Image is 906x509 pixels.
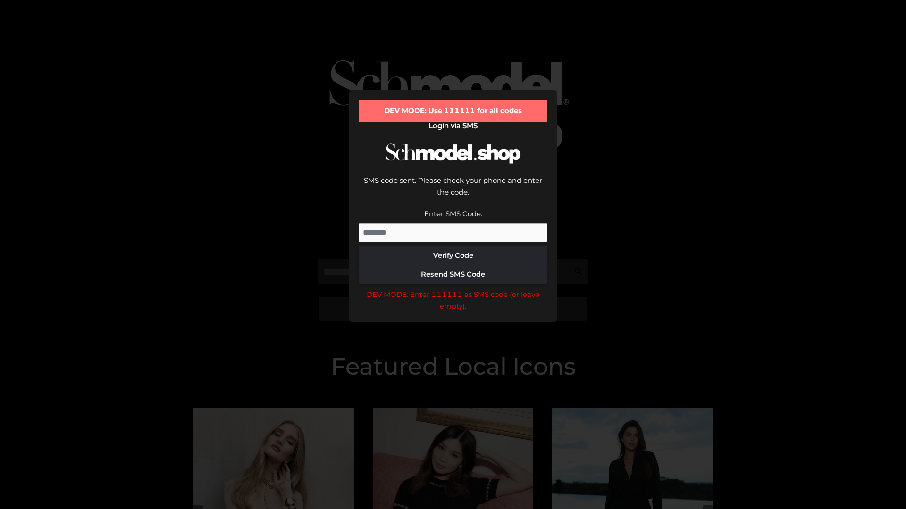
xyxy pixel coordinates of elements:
[424,209,482,218] label: Enter SMS Code:
[359,288,547,312] div: DEV MODE: Enter 111111 as SMS code (or leave empty).
[382,135,524,172] img: Schmodel Logo
[359,122,547,130] h2: Login via SMS
[359,246,547,265] button: Verify Code
[359,100,547,122] div: DEV MODE: Use 111111 for all codes
[359,174,547,208] div: SMS code sent. Please check your phone and enter the code.
[359,265,547,284] button: Resend SMS Code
